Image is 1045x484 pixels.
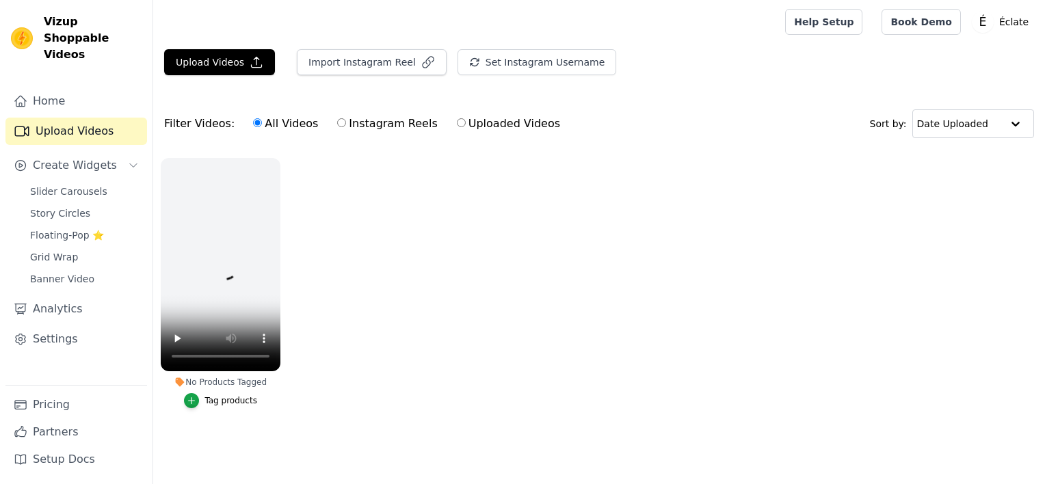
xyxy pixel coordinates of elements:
[336,115,438,133] label: Instagram Reels
[44,14,142,63] span: Vizup Shoppable Videos
[457,118,466,127] input: Uploaded Videos
[30,206,90,220] span: Story Circles
[456,115,561,133] label: Uploaded Videos
[5,391,147,418] a: Pricing
[5,88,147,115] a: Home
[972,10,1034,34] button: É Éclate
[30,250,78,264] span: Grid Wrap
[252,115,319,133] label: All Videos
[30,272,94,286] span: Banner Video
[870,109,1035,138] div: Sort by:
[253,118,262,127] input: All Videos
[22,269,147,288] a: Banner Video
[5,295,147,323] a: Analytics
[337,118,346,127] input: Instagram Reels
[30,228,104,242] span: Floating-Pop ⭐
[22,204,147,223] a: Story Circles
[297,49,447,75] button: Import Instagram Reel
[5,152,147,179] button: Create Widgets
[458,49,616,75] button: Set Instagram Username
[5,418,147,446] a: Partners
[994,10,1034,34] p: Éclate
[5,446,147,473] a: Setup Docs
[204,395,257,406] div: Tag products
[882,9,960,35] a: Book Demo
[785,9,862,35] a: Help Setup
[30,185,107,198] span: Slider Carousels
[5,118,147,145] a: Upload Videos
[161,377,280,388] div: No Products Tagged
[164,49,275,75] button: Upload Videos
[22,247,147,267] a: Grid Wrap
[33,157,117,174] span: Create Widgets
[11,27,33,49] img: Vizup
[22,182,147,201] a: Slider Carousels
[164,108,568,139] div: Filter Videos:
[22,226,147,245] a: Floating-Pop ⭐
[184,393,257,408] button: Tag products
[5,325,147,353] a: Settings
[979,14,986,29] text: É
